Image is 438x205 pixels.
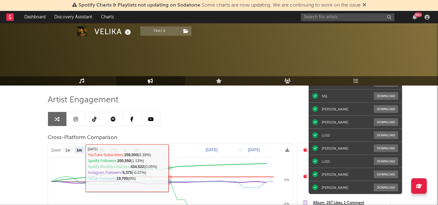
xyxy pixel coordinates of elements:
text: 1m [76,148,82,152]
text: YTD [110,148,118,152]
div: NSL [322,94,328,98]
button: Download [374,184,398,191]
input: Search for artists [301,13,394,21]
text: [DATE] [248,148,260,152]
div: LUSS [322,133,330,137]
button: Download [374,144,398,152]
button: Download [374,118,398,126]
div: [PERSON_NAME] [322,185,348,190]
div: LUSS [322,159,330,164]
button: Download [374,170,398,178]
text: Zoom [51,148,61,152]
button: Download [374,105,398,113]
text: 1w [65,148,70,152]
text: → [238,148,242,152]
text: All [135,148,139,152]
div: 99 + [414,12,422,17]
button: Download [374,157,398,165]
button: Track [140,26,179,36]
span: Artist Engagement [48,96,118,104]
text: 6m [99,148,105,152]
a: Dashboard [20,11,50,23]
button: Download [374,131,398,139]
text: 3m [88,148,93,152]
div: VELIKA [94,26,132,37]
span: : Some charts are now updating. We are continuing to work on the issue [79,3,361,8]
a: Charts [97,11,118,23]
div: [PERSON_NAME] [322,146,348,151]
button: 99+ [412,15,417,20]
span: Spotify Charts & Playlists not updating on Sodatone [79,3,200,8]
div: [PERSON_NAME] [322,172,348,177]
text: 0% [284,178,289,182]
text: 1y [123,148,127,152]
div: [PERSON_NAME] [322,107,348,111]
div: [PERSON_NAME] [322,120,348,124]
span: Dismiss [363,3,366,8]
span: Cross-Platform Comparison [48,134,117,142]
text: [DATE] [206,148,218,152]
a: Discovery Assistant [50,11,97,23]
button: Download [374,92,398,100]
